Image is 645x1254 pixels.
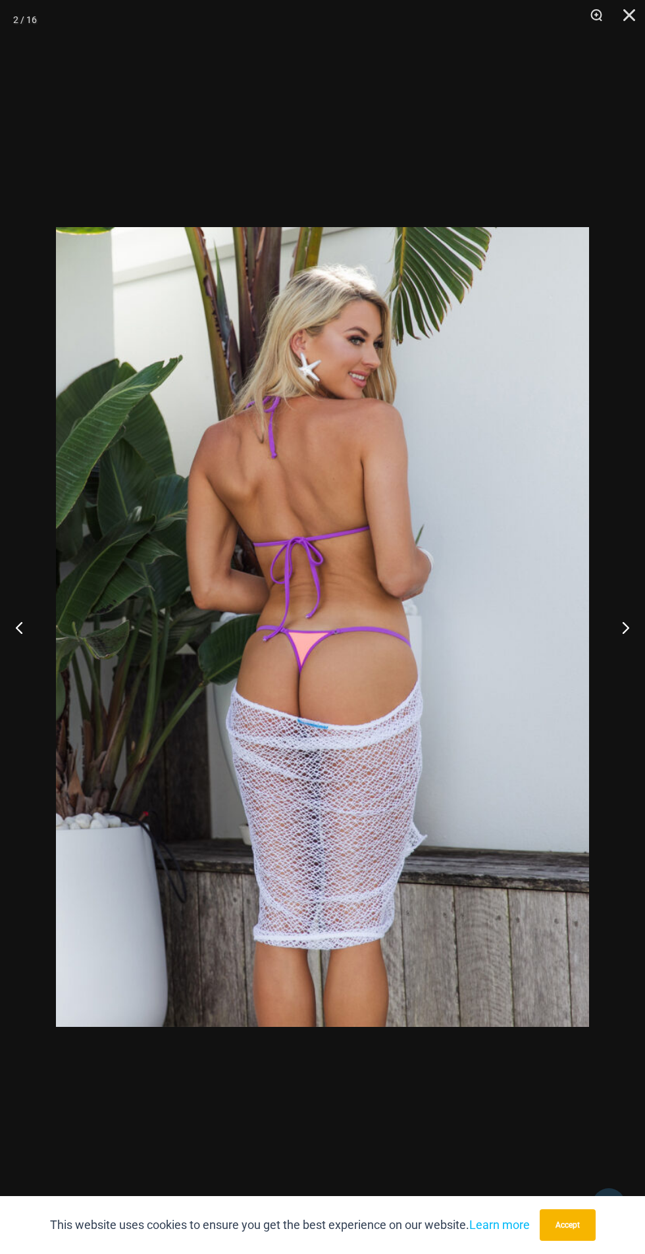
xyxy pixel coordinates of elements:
p: This website uses cookies to ensure you get the best experience on our website. [50,1215,530,1235]
button: Accept [540,1209,596,1241]
div: 2 / 16 [13,10,37,30]
img: Wild Card Neon Bliss 819 One Piece St Martin 5996 Sarong 04 [56,227,589,1027]
a: Learn more [469,1218,530,1232]
button: Next [596,594,645,660]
